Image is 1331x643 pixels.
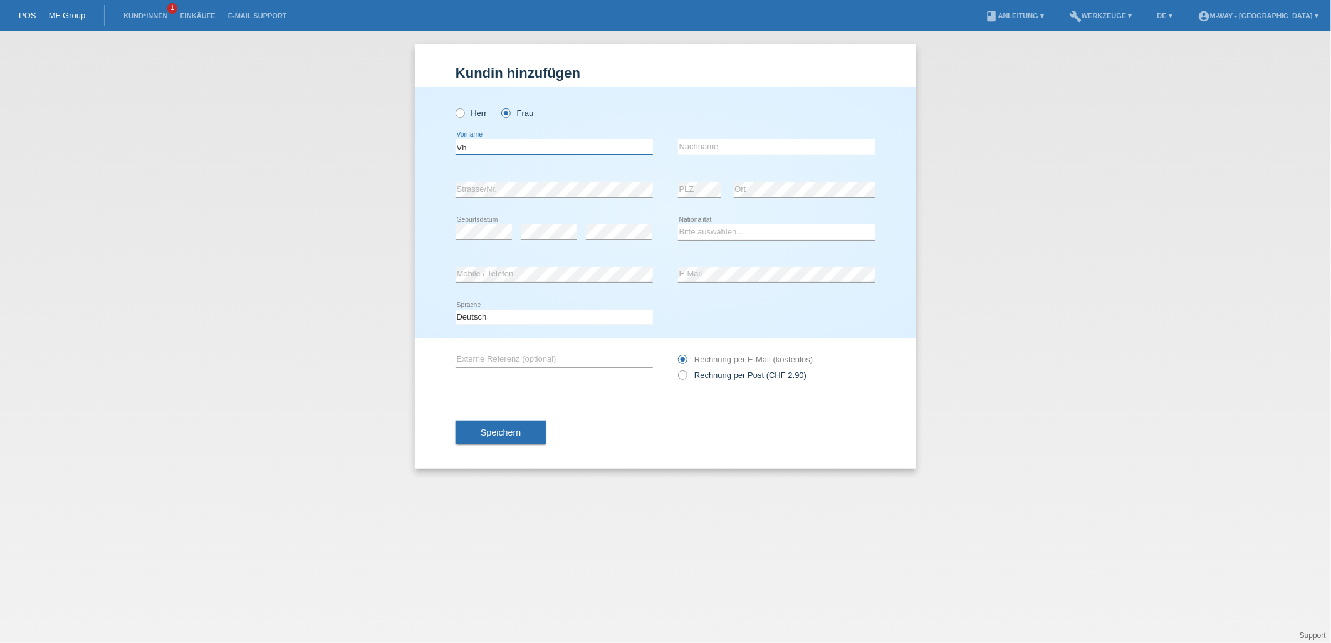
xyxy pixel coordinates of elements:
[456,108,464,117] input: Herr
[678,370,806,380] label: Rechnung per Post (CHF 2.90)
[19,11,85,20] a: POS — MF Group
[456,108,487,118] label: Herr
[1198,10,1210,23] i: account_circle
[174,12,221,19] a: Einkäufe
[979,12,1050,19] a: bookAnleitung ▾
[167,3,177,14] span: 1
[481,427,521,437] span: Speichern
[117,12,174,19] a: Kund*innen
[1300,631,1326,640] a: Support
[678,355,686,370] input: Rechnung per E-Mail (kostenlos)
[456,65,875,81] h1: Kundin hinzufügen
[501,108,533,118] label: Frau
[678,370,686,386] input: Rechnung per Post (CHF 2.90)
[1063,12,1139,19] a: buildWerkzeuge ▾
[222,12,293,19] a: E-Mail Support
[1191,12,1325,19] a: account_circlem-way - [GEOGRAPHIC_DATA] ▾
[1069,10,1082,23] i: build
[986,10,998,23] i: book
[456,421,546,444] button: Speichern
[678,355,813,364] label: Rechnung per E-Mail (kostenlos)
[1151,12,1179,19] a: DE ▾
[501,108,509,117] input: Frau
